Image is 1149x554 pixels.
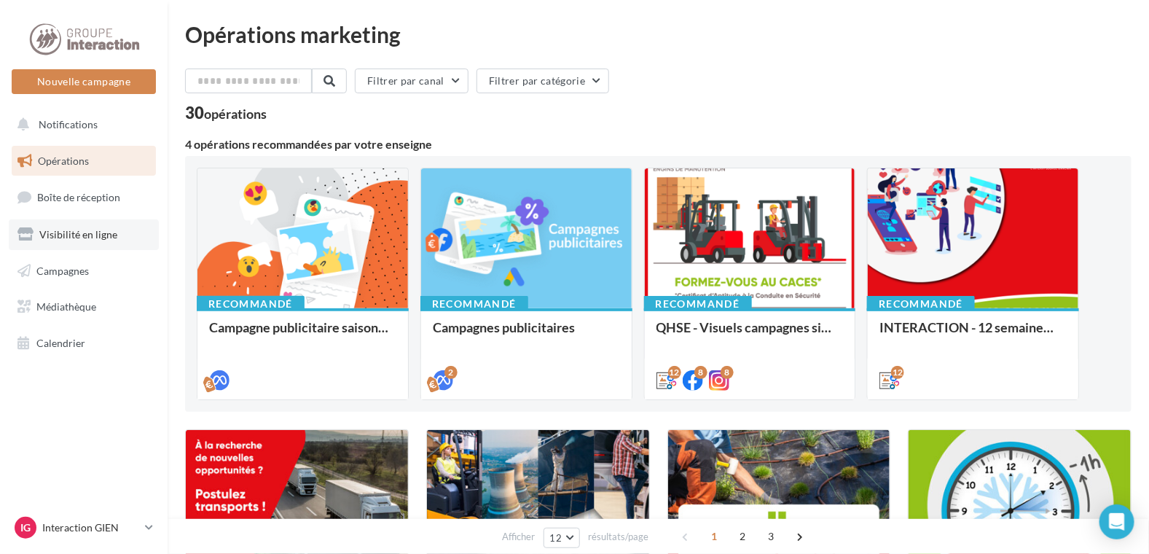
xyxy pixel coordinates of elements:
[38,155,89,167] span: Opérations
[355,69,468,93] button: Filtrer par canal
[185,138,1132,150] div: 4 opérations recommandées par votre enseigne
[721,366,734,379] div: 8
[9,292,159,322] a: Médiathèque
[759,525,783,548] span: 3
[1099,504,1134,539] div: Open Intercom Messenger
[433,320,620,349] div: Campagnes publicitaires
[694,366,707,379] div: 8
[37,191,120,203] span: Boîte de réception
[656,320,844,349] div: QHSE - Visuels campagnes siège
[36,337,85,349] span: Calendrier
[185,105,267,121] div: 30
[550,532,562,544] span: 12
[702,525,726,548] span: 1
[420,296,528,312] div: Recommandé
[644,296,752,312] div: Recommandé
[9,109,153,140] button: Notifications
[879,320,1067,349] div: INTERACTION - 12 semaines de publication
[36,264,89,276] span: Campagnes
[668,366,681,379] div: 12
[731,525,754,548] span: 2
[444,366,458,379] div: 2
[588,530,648,544] span: résultats/page
[39,228,117,241] span: Visibilité en ligne
[209,320,396,349] div: Campagne publicitaire saisonniers
[204,107,267,120] div: opérations
[9,146,159,176] a: Opérations
[503,530,536,544] span: Afficher
[9,182,159,213] a: Boîte de réception
[867,296,975,312] div: Recommandé
[12,514,156,542] a: IG Interaction GIEN
[197,296,305,312] div: Recommandé
[12,69,156,94] button: Nouvelle campagne
[185,23,1132,45] div: Opérations marketing
[20,520,31,535] span: IG
[477,69,609,93] button: Filtrer par catégorie
[891,366,904,379] div: 12
[544,528,581,548] button: 12
[36,300,96,313] span: Médiathèque
[42,520,139,535] p: Interaction GIEN
[9,328,159,359] a: Calendrier
[39,118,98,130] span: Notifications
[9,256,159,286] a: Campagnes
[9,219,159,250] a: Visibilité en ligne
